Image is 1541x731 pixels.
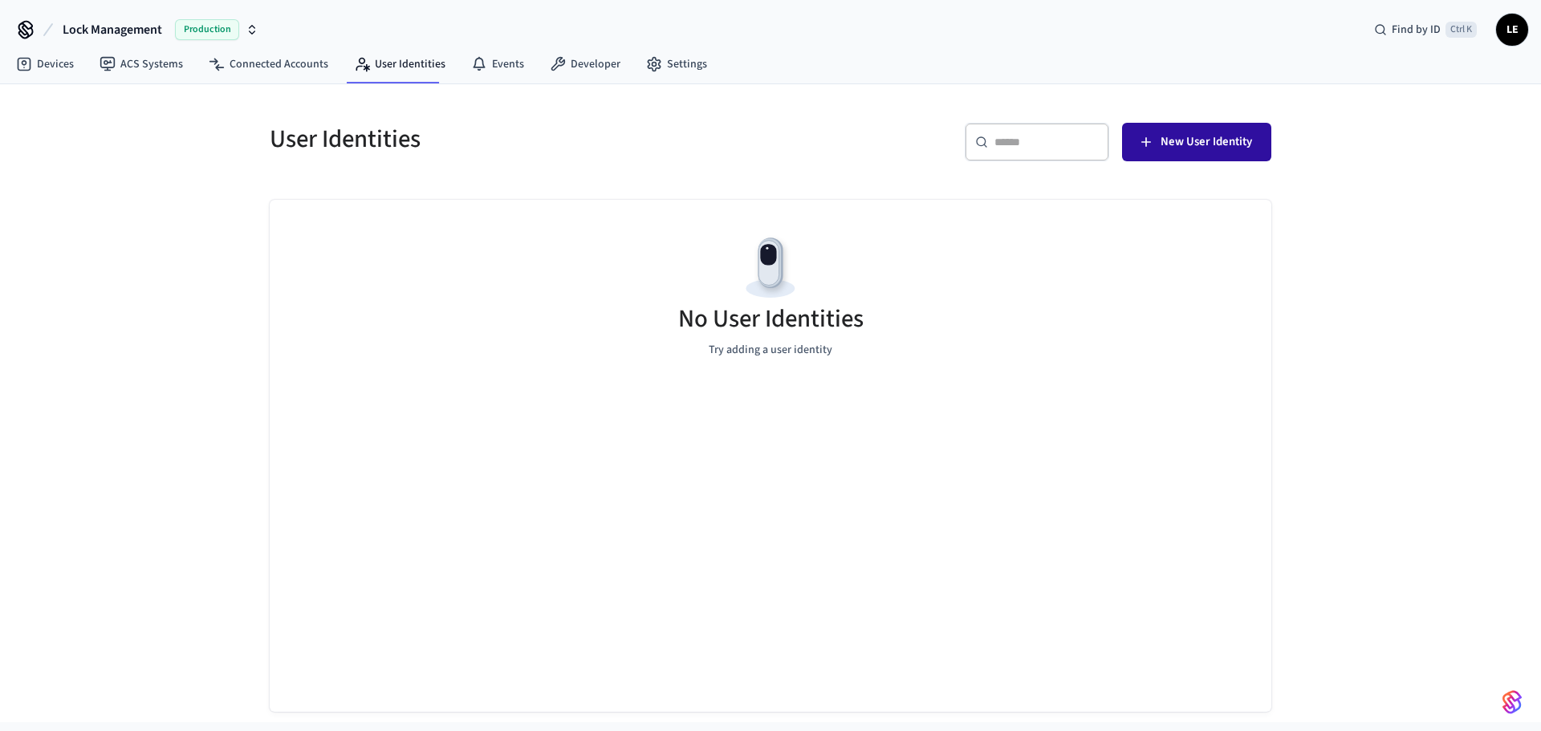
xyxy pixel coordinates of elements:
[678,303,864,335] h5: No User Identities
[63,20,162,39] span: Lock Management
[734,232,807,304] img: Devices Empty State
[633,50,720,79] a: Settings
[1502,689,1522,715] img: SeamLogoGradient.69752ec5.svg
[1392,22,1441,38] span: Find by ID
[175,19,239,40] span: Production
[1361,15,1490,44] div: Find by IDCtrl K
[3,50,87,79] a: Devices
[270,123,761,156] h5: User Identities
[87,50,196,79] a: ACS Systems
[1496,14,1528,46] button: LE
[1122,123,1271,161] button: New User Identity
[709,342,832,359] p: Try adding a user identity
[341,50,458,79] a: User Identities
[458,50,537,79] a: Events
[1445,22,1477,38] span: Ctrl K
[1498,15,1527,44] span: LE
[196,50,341,79] a: Connected Accounts
[537,50,633,79] a: Developer
[1161,132,1252,152] span: New User Identity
